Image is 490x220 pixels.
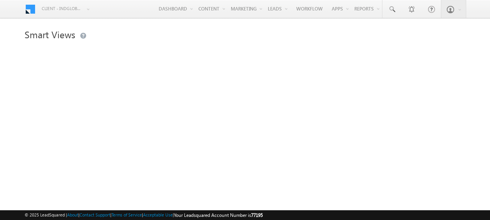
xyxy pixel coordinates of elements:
[143,212,173,217] a: Acceptable Use
[25,211,263,219] span: © 2025 LeadSquared | | | | |
[25,28,75,41] span: Smart Views
[42,5,83,12] span: Client - indglobal2 (77195)
[80,212,110,217] a: Contact Support
[111,212,142,217] a: Terms of Service
[251,212,263,218] span: 77195
[67,212,78,217] a: About
[174,212,263,218] span: Your Leadsquared Account Number is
